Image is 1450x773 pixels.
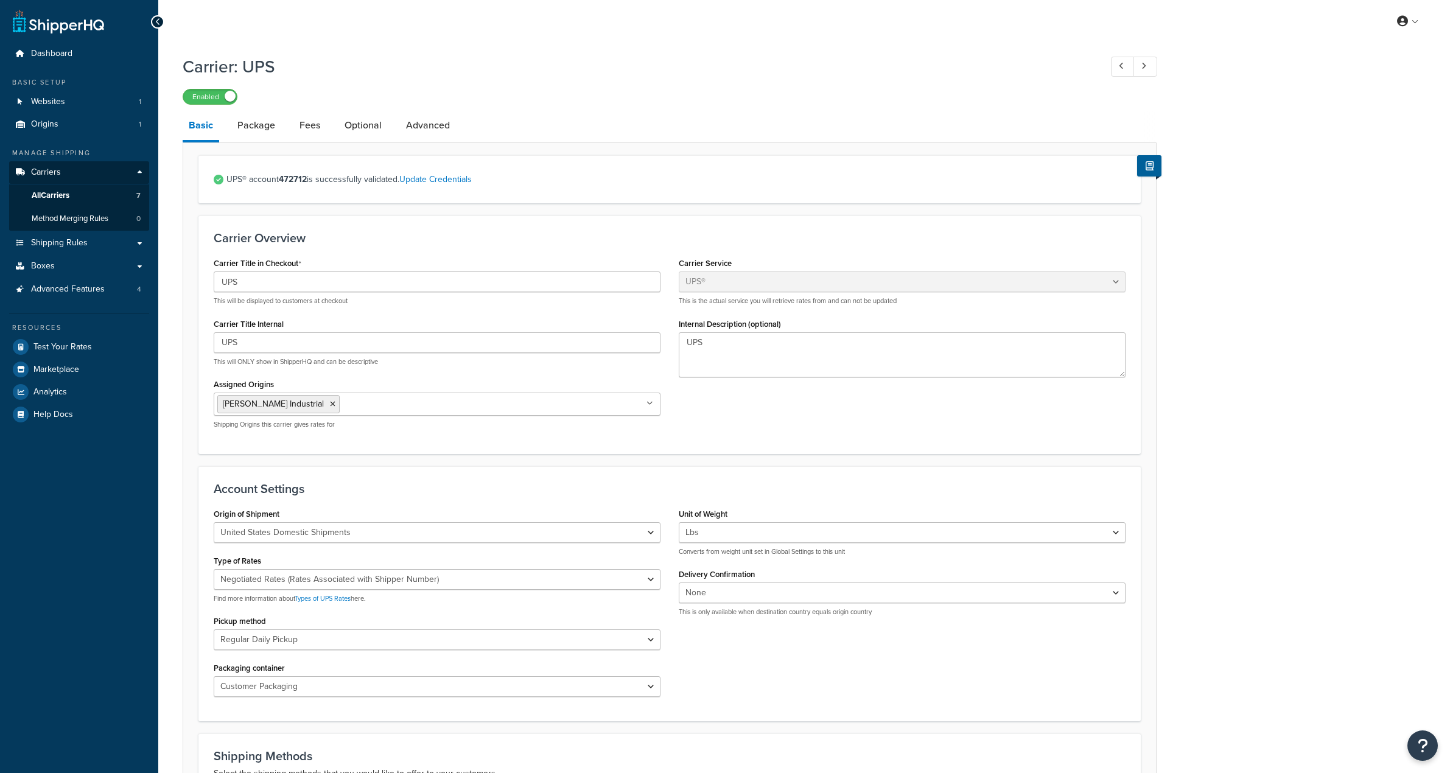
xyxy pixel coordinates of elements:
[31,119,58,130] span: Origins
[9,336,149,358] a: Test Your Rates
[400,111,456,140] a: Advanced
[9,91,149,113] li: Websites
[679,332,1126,377] textarea: UPS
[139,97,141,107] span: 1
[9,43,149,65] a: Dashboard
[279,173,307,186] strong: 472712
[214,296,660,306] p: This will be displayed to customers at checkout
[9,77,149,88] div: Basic Setup
[183,89,237,104] label: Enabled
[9,278,149,301] a: Advanced Features4
[9,208,149,230] li: Method Merging Rules
[1133,57,1157,77] a: Next Record
[214,380,274,389] label: Assigned Origins
[9,91,149,113] a: Websites1
[214,663,285,673] label: Packaging container
[9,148,149,158] div: Manage Shipping
[214,482,1126,495] h3: Account Settings
[9,404,149,425] a: Help Docs
[32,214,108,224] span: Method Merging Rules
[214,594,660,603] p: Find more information about here.
[33,365,79,375] span: Marketplace
[31,238,88,248] span: Shipping Rules
[9,278,149,301] li: Advanced Features
[9,113,149,136] a: Origins1
[137,284,141,295] span: 4
[31,261,55,271] span: Boxes
[9,359,149,380] a: Marketplace
[1111,57,1135,77] a: Previous Record
[9,208,149,230] a: Method Merging Rules0
[136,191,141,201] span: 7
[214,357,660,366] p: This will ONLY show in ShipperHQ and can be descriptive
[214,509,279,519] label: Origin of Shipment
[223,397,324,410] span: [PERSON_NAME] Industrial
[9,113,149,136] li: Origins
[338,111,388,140] a: Optional
[679,296,1126,306] p: This is the actual service you will retrieve rates from and can not be updated
[214,749,1126,763] h3: Shipping Methods
[33,387,67,397] span: Analytics
[33,410,73,420] span: Help Docs
[214,420,660,429] p: Shipping Origins this carrier gives rates for
[226,171,1126,188] span: UPS® account is successfully validated.
[32,191,69,201] span: All Carriers
[31,97,65,107] span: Websites
[1407,730,1438,761] button: Open Resource Center
[679,509,727,519] label: Unit of Weight
[9,323,149,333] div: Resources
[295,593,351,603] a: Types of UPS Rates
[214,320,284,329] label: Carrier Title Internal
[33,342,92,352] span: Test Your Rates
[9,161,149,231] li: Carriers
[31,49,72,59] span: Dashboard
[293,111,326,140] a: Fees
[399,173,472,186] a: Update Credentials
[9,232,149,254] a: Shipping Rules
[679,607,1126,617] p: This is only available when destination country equals origin country
[679,570,755,579] label: Delivery Confirmation
[9,161,149,184] a: Carriers
[214,556,261,565] label: Type of Rates
[139,119,141,130] span: 1
[136,214,141,224] span: 0
[9,184,149,207] a: AllCarriers7
[183,55,1088,79] h1: Carrier: UPS
[214,617,266,626] label: Pickup method
[1137,155,1161,177] button: Show Help Docs
[231,111,281,140] a: Package
[9,381,149,403] a: Analytics
[214,259,301,268] label: Carrier Title in Checkout
[9,255,149,278] a: Boxes
[31,167,61,178] span: Carriers
[679,320,781,329] label: Internal Description (optional)
[183,111,219,142] a: Basic
[31,284,105,295] span: Advanced Features
[679,259,732,268] label: Carrier Service
[679,547,1126,556] p: Converts from weight unit set in Global Settings to this unit
[214,231,1126,245] h3: Carrier Overview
